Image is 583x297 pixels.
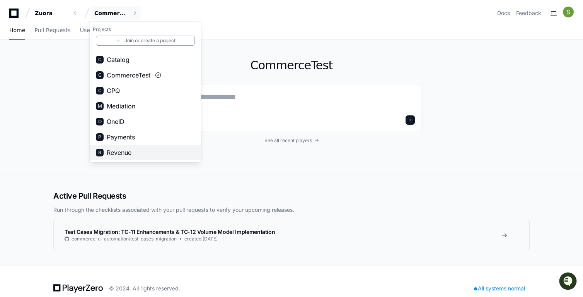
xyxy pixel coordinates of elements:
div: CommerceTest [94,9,128,17]
span: created [DATE] [184,236,218,242]
button: Start new chat [131,60,141,69]
span: Mediation [107,101,135,111]
button: Feedback [516,9,541,17]
img: ACg8ocK1EaMfuvJmPejFpP1H_n0zHMfi6CcZBKQ2kbFwTFs0169v-A=s96-c [563,7,574,17]
img: 1756235613930-3d25f9e4-fa56-45dd-b3ad-e072dfbd1548 [8,58,22,72]
span: Home [9,28,25,33]
a: Home [9,22,25,39]
div: C [96,56,104,64]
h1: CommerceTest [162,58,421,72]
img: PlayerZero [8,8,23,23]
p: Run through the checklists associated with your pull requests to verify your upcoming releases. [53,206,530,214]
h1: Projects [90,23,201,36]
span: CommerceTest [107,70,150,80]
button: Zuora [32,6,81,20]
div: Start new chat [26,58,127,65]
a: Powered byPylon [55,81,94,87]
a: Docs [497,9,510,17]
span: Pylon [77,81,94,87]
div: P [96,133,104,141]
span: CPQ [107,86,120,95]
a: Join or create a project [96,36,195,46]
div: Zuora [90,22,201,162]
a: Pull Requests [34,22,70,39]
div: © 2024. All rights reserved. [109,285,180,292]
span: Catalog [107,55,130,64]
div: Zuora [35,9,68,17]
a: Users [80,22,95,39]
span: Test Cases Migration: TC-11 Enhancements & TC-12 Volume Model Implementation [65,228,275,235]
a: Test Cases Migration: TC-11 Enhancements & TC-12 Volume Model Implementationcommerce-ui-automatio... [54,220,529,250]
span: OneID [107,117,124,126]
button: CommerceTest [91,6,141,20]
span: Payments [107,132,135,142]
div: C [96,87,104,94]
span: Pull Requests [34,28,70,33]
iframe: Open customer support [558,271,579,292]
div: All systems normal [469,283,530,294]
span: See all recent players [264,137,312,144]
span: Revenue [107,148,131,157]
span: Users [80,28,95,33]
span: commerce-ui-automation/test-cases-migration [72,236,177,242]
div: M [96,102,104,110]
div: Welcome [8,31,141,43]
div: R [96,149,104,156]
h2: Active Pull Requests [53,191,530,201]
div: We're offline, but we'll be back soon! [26,65,112,72]
div: C [96,71,104,79]
a: See all recent players [162,137,421,144]
div: O [96,118,104,125]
